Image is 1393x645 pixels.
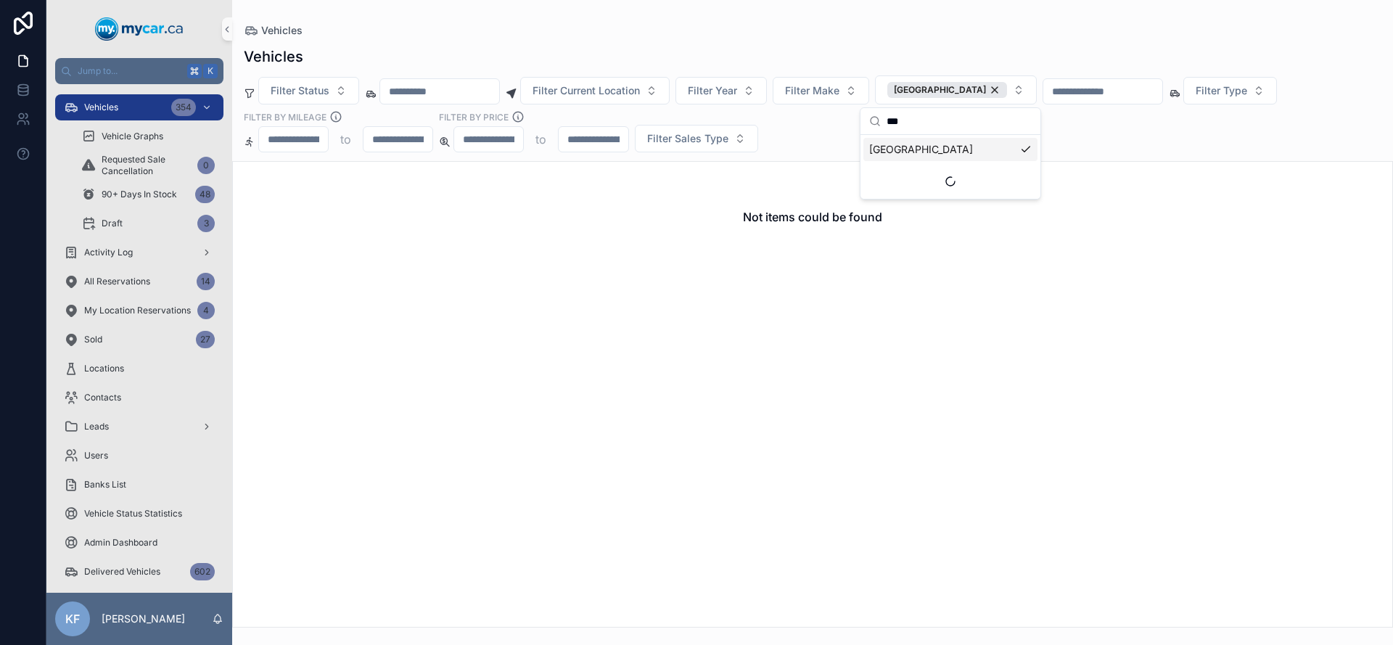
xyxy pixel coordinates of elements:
[73,123,223,149] a: Vehicle Graphs
[78,65,181,77] span: Jump to...
[887,82,1007,98] button: Unselect 94
[535,131,546,148] p: to
[95,17,184,41] img: App logo
[84,276,150,287] span: All Reservations
[55,268,223,295] a: All Reservations14
[743,208,882,226] h2: Not items could be found
[55,501,223,527] a: Vehicle Status Statistics
[1183,77,1277,104] button: Select Button
[84,537,157,549] span: Admin Dashboard
[875,75,1037,104] button: Select Button
[195,186,215,203] div: 48
[171,99,196,116] div: 354
[340,131,351,148] p: to
[65,610,80,628] span: KF
[190,563,215,580] div: 602
[102,131,163,142] span: Vehicle Graphs
[55,94,223,120] a: Vehicles354
[46,84,232,593] div: scrollable content
[197,215,215,232] div: 3
[196,331,215,348] div: 27
[102,189,177,200] span: 90+ Days In Stock
[197,273,215,290] div: 14
[520,77,670,104] button: Select Button
[197,157,215,174] div: 0
[244,46,303,67] h1: Vehicles
[102,218,123,229] span: Draft
[688,83,737,98] span: Filter Year
[84,334,102,345] span: Sold
[84,566,160,578] span: Delivered Vehicles
[635,125,758,152] button: Select Button
[271,83,329,98] span: Filter Status
[647,131,728,146] span: Filter Sales Type
[55,385,223,411] a: Contacts
[860,135,1040,199] div: Suggestions
[785,83,839,98] span: Filter Make
[84,450,108,461] span: Users
[84,102,118,113] span: Vehicles
[84,305,191,316] span: My Location Reservations
[73,152,223,178] a: Requested Sale Cancellation0
[55,559,223,585] a: Delivered Vehicles602
[205,65,216,77] span: K
[1196,83,1247,98] span: Filter Type
[258,77,359,104] button: Select Button
[244,110,326,123] label: Filter By Mileage
[55,472,223,498] a: Banks List
[55,239,223,266] a: Activity Log
[102,154,192,177] span: Requested Sale Cancellation
[84,247,133,258] span: Activity Log
[84,363,124,374] span: Locations
[55,356,223,382] a: Locations
[102,612,185,626] p: [PERSON_NAME]
[439,110,509,123] label: FILTER BY PRICE
[533,83,640,98] span: Filter Current Location
[197,302,215,319] div: 4
[261,23,303,38] span: Vehicles
[869,142,973,157] span: [GEOGRAPHIC_DATA]
[894,84,986,96] span: [GEOGRAPHIC_DATA]
[73,181,223,208] a: 90+ Days In Stock48
[55,414,223,440] a: Leads
[55,326,223,353] a: Sold27
[84,421,109,432] span: Leads
[55,297,223,324] a: My Location Reservations4
[84,479,126,490] span: Banks List
[84,392,121,403] span: Contacts
[244,23,303,38] a: Vehicles
[55,530,223,556] a: Admin Dashboard
[55,443,223,469] a: Users
[73,210,223,237] a: Draft3
[55,58,223,84] button: Jump to...K
[84,508,182,519] span: Vehicle Status Statistics
[675,77,767,104] button: Select Button
[773,77,869,104] button: Select Button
